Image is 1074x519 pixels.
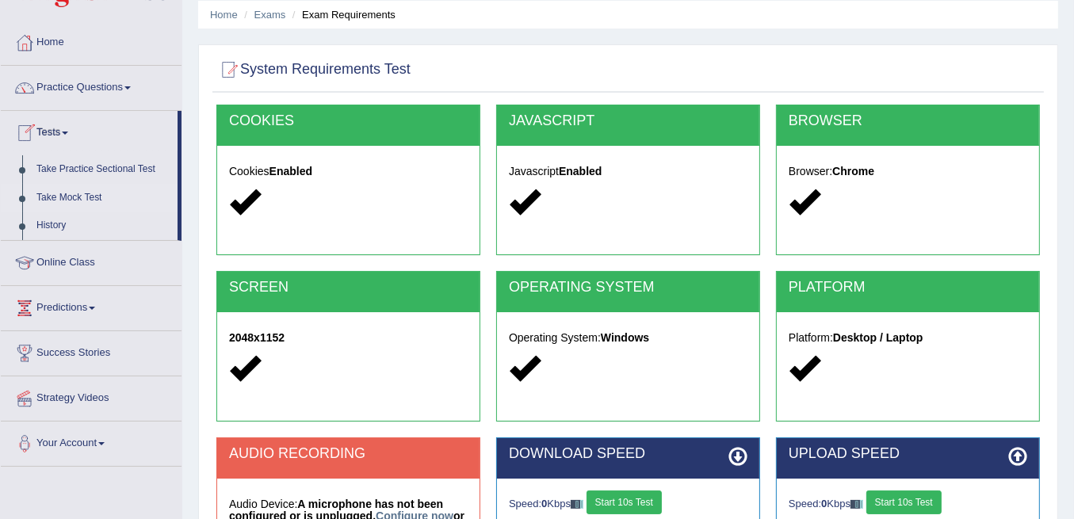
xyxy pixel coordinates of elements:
button: Start 10s Test [587,490,662,514]
strong: Windows [601,331,649,344]
h2: DOWNLOAD SPEED [509,446,747,462]
h2: UPLOAD SPEED [789,446,1027,462]
h2: System Requirements Test [216,58,411,82]
h5: Platform: [789,332,1027,344]
a: Practice Questions [1,66,182,105]
h2: COOKIES [229,113,468,129]
h5: Operating System: [509,332,747,344]
strong: 0 [541,498,547,509]
a: Exams [254,9,286,21]
a: Home [210,9,238,21]
a: History [29,212,178,240]
img: ajax-loader-fb-connection.gif [850,500,863,509]
h2: JAVASCRIPT [509,113,747,129]
h2: PLATFORM [789,280,1027,296]
img: ajax-loader-fb-connection.gif [571,500,583,509]
strong: Enabled [269,165,312,177]
a: Home [1,21,182,60]
h2: BROWSER [789,113,1027,129]
h5: Browser: [789,166,1027,177]
strong: Desktop / Laptop [833,331,923,344]
a: Predictions [1,286,182,326]
strong: Chrome [832,165,874,177]
strong: Enabled [559,165,602,177]
div: Speed: Kbps [509,490,747,518]
strong: 2048x1152 [229,331,285,344]
a: Success Stories [1,331,182,371]
h5: Javascript [509,166,747,177]
strong: 0 [821,498,827,509]
h2: AUDIO RECORDING [229,446,468,462]
a: Tests [1,111,178,151]
a: Online Class [1,241,182,280]
h2: OPERATING SYSTEM [509,280,747,296]
li: Exam Requirements [289,7,396,22]
button: Start 10s Test [866,490,942,514]
div: Speed: Kbps [789,490,1027,518]
a: Strategy Videos [1,376,182,416]
a: Take Practice Sectional Test [29,155,178,184]
a: Your Account [1,422,182,461]
h5: Cookies [229,166,468,177]
h2: SCREEN [229,280,468,296]
a: Take Mock Test [29,184,178,212]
